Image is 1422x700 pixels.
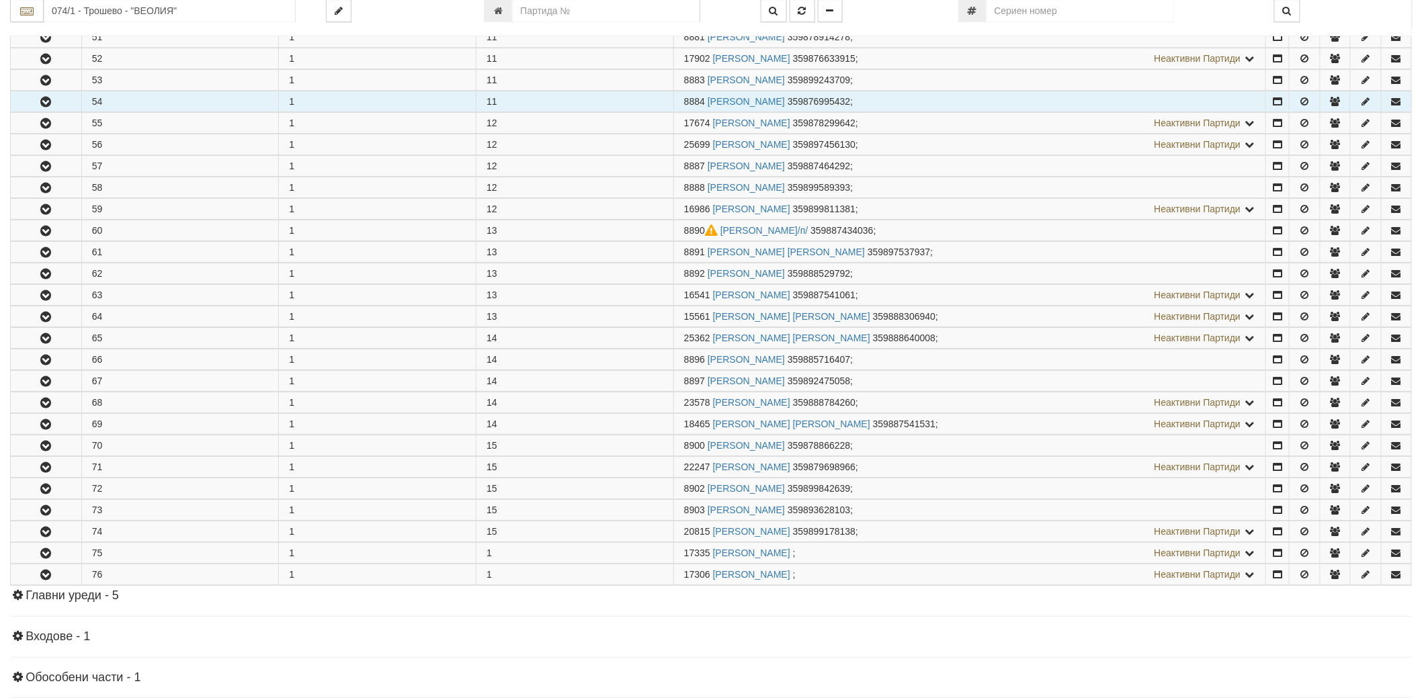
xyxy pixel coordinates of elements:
td: ; [673,177,1265,198]
span: Партида № [684,53,710,64]
span: 11 [487,53,497,64]
span: Партида № [684,311,710,322]
span: 14 [487,354,497,365]
td: 63 [81,284,279,305]
span: 12 [487,118,497,128]
td: 1 [279,499,476,520]
td: ; [673,134,1265,155]
span: 14 [487,333,497,343]
a: [PERSON_NAME] [713,53,790,64]
td: 62 [81,263,279,283]
span: Неактивни Партиди [1155,548,1241,558]
td: ; [673,48,1265,69]
span: 359876633915 [793,53,855,64]
span: 359885716407 [788,354,850,365]
td: 1 [279,370,476,391]
td: 1 [279,456,476,477]
td: 55 [81,112,279,133]
a: [PERSON_NAME] [708,376,785,386]
span: 359899811381 [793,204,855,214]
td: 1 [279,435,476,455]
span: 14 [487,376,497,386]
td: 69 [81,413,279,434]
a: [PERSON_NAME] [708,96,785,107]
span: Партида № [684,161,705,171]
span: 1 [487,548,492,558]
td: ; [673,370,1265,391]
span: Партида № [684,333,710,343]
span: 359888640008 [873,333,935,343]
a: [PERSON_NAME]/п/ [720,225,808,236]
span: Неактивни Партиди [1155,204,1241,214]
a: [PERSON_NAME] [PERSON_NAME] [713,311,870,322]
td: 1 [279,284,476,305]
a: [PERSON_NAME] [708,440,785,451]
td: ; [673,435,1265,455]
td: ; [673,521,1265,541]
span: 359887464292 [788,161,850,171]
td: 1 [279,177,476,198]
td: ; [673,91,1265,112]
span: 14 [487,419,497,429]
span: Партида № [684,139,710,150]
td: 1 [279,413,476,434]
span: 13 [487,290,497,300]
span: 12 [487,139,497,150]
span: Партида № [684,96,705,107]
span: 359897537937 [868,247,930,257]
span: 12 [487,204,497,214]
a: [PERSON_NAME] [713,569,790,580]
span: Партида № [684,247,705,257]
td: 1 [279,478,476,498]
span: 12 [487,182,497,193]
span: Неактивни Партиди [1155,333,1241,343]
td: 74 [81,521,279,541]
h4: Обособени части - 1 [10,671,1412,685]
span: Неактивни Партиди [1155,569,1241,580]
td: 52 [81,48,279,69]
a: [PERSON_NAME] [713,548,790,558]
span: Партида № [684,32,705,42]
a: [PERSON_NAME] [713,139,790,150]
td: 60 [81,220,279,240]
td: 72 [81,478,279,498]
td: 54 [81,91,279,112]
span: 1 [487,569,492,580]
td: 56 [81,134,279,155]
td: 1 [279,306,476,326]
td: ; [673,220,1265,240]
span: Неактивни Партиди [1155,290,1241,300]
span: 359899243709 [788,75,850,85]
td: ; [673,284,1265,305]
td: 71 [81,456,279,477]
a: [PERSON_NAME] [708,161,785,171]
td: 1 [279,521,476,541]
span: 15 [487,505,497,515]
a: [PERSON_NAME] [713,118,790,128]
a: [PERSON_NAME] [PERSON_NAME] [713,419,870,429]
td: 53 [81,69,279,90]
span: 13 [487,225,497,236]
span: Партида № [684,225,720,236]
td: 1 [279,91,476,112]
span: Партида № [684,118,710,128]
td: 1 [279,241,476,262]
span: Партида № [684,548,710,558]
span: 359892475058 [788,376,850,386]
span: 359887541061 [793,290,855,300]
td: ; [673,456,1265,477]
a: [PERSON_NAME] [708,354,785,365]
td: ; [673,564,1265,584]
span: Партида № [684,354,705,365]
a: [PERSON_NAME] [708,268,785,279]
span: 359887541531 [873,419,935,429]
td: ; [673,198,1265,219]
a: [PERSON_NAME] [PERSON_NAME] [708,247,865,257]
span: Неактивни Партиди [1155,139,1241,150]
td: 59 [81,198,279,219]
td: 1 [279,349,476,369]
td: 1 [279,564,476,584]
td: 1 [279,155,476,176]
span: 13 [487,268,497,279]
a: [PERSON_NAME] [708,483,785,494]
